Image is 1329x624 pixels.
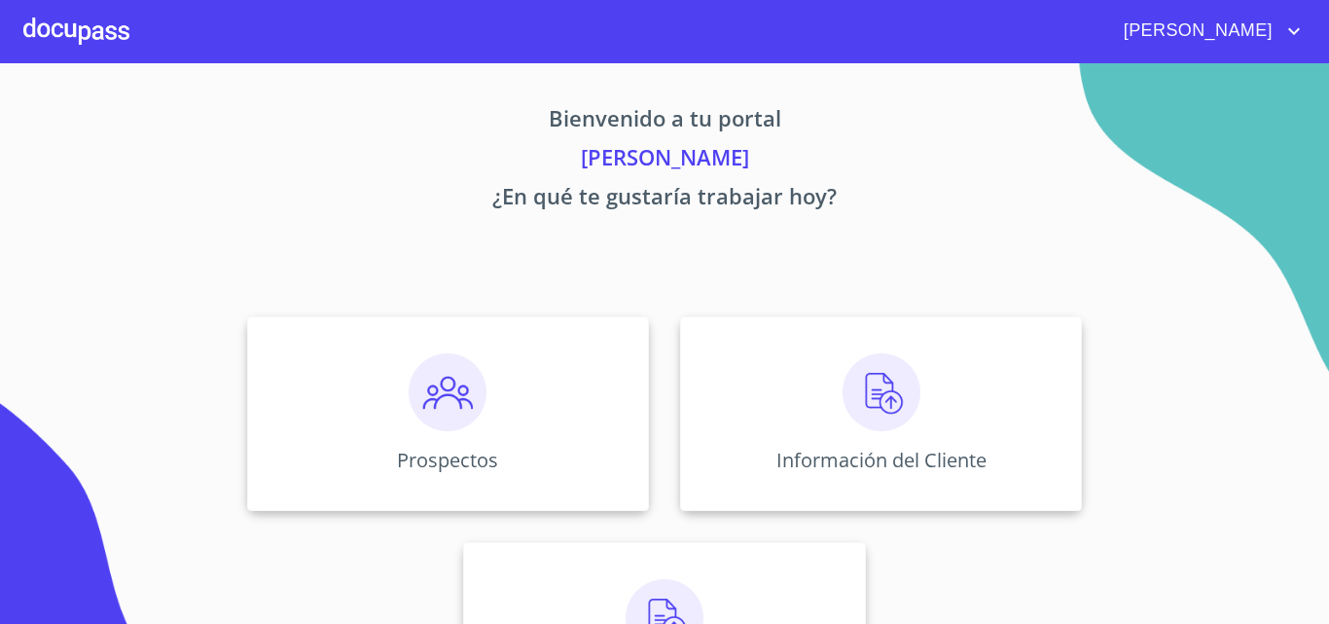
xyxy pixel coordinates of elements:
p: Información del Cliente [776,447,987,473]
button: account of current user [1109,16,1306,47]
span: [PERSON_NAME] [1109,16,1282,47]
p: Bienvenido a tu portal [65,102,1264,141]
img: carga.png [843,353,920,431]
p: [PERSON_NAME] [65,141,1264,180]
img: prospectos.png [409,353,486,431]
p: Prospectos [397,447,498,473]
p: ¿En qué te gustaría trabajar hoy? [65,180,1264,219]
